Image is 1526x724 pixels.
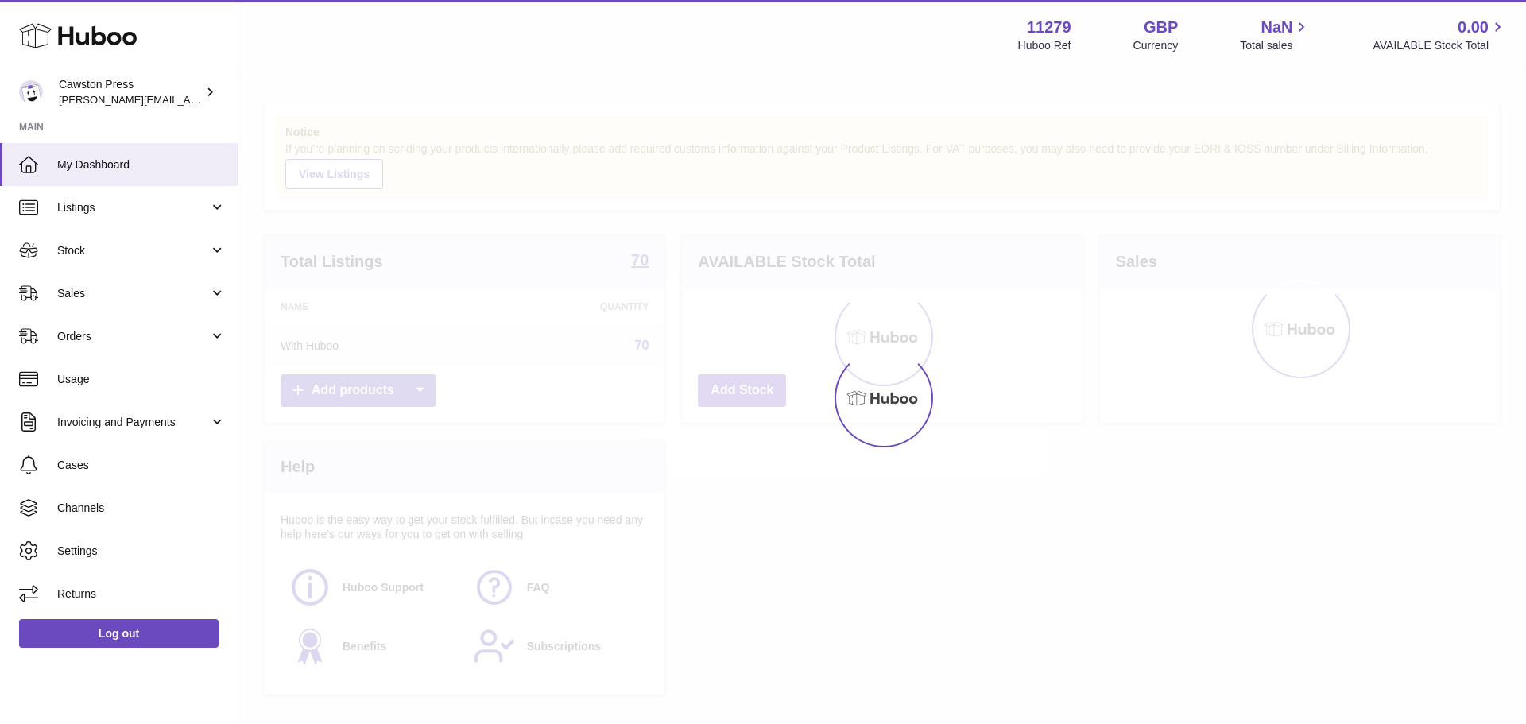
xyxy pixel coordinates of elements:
[1373,17,1507,53] a: 0.00 AVAILABLE Stock Total
[1018,38,1071,53] div: Huboo Ref
[57,544,226,559] span: Settings
[1027,17,1071,38] strong: 11279
[1373,38,1507,53] span: AVAILABLE Stock Total
[1240,38,1311,53] span: Total sales
[1240,17,1311,53] a: NaN Total sales
[1261,17,1292,38] span: NaN
[59,93,404,106] span: [PERSON_NAME][EMAIL_ADDRESS][PERSON_NAME][DOMAIN_NAME]
[57,501,226,516] span: Channels
[57,587,226,602] span: Returns
[57,372,226,387] span: Usage
[1133,38,1179,53] div: Currency
[57,200,209,215] span: Listings
[57,286,209,301] span: Sales
[1458,17,1489,38] span: 0.00
[1144,17,1178,38] strong: GBP
[57,458,226,473] span: Cases
[57,243,209,258] span: Stock
[19,619,219,648] a: Log out
[57,415,209,430] span: Invoicing and Payments
[19,80,43,104] img: thomas.carson@cawstonpress.com
[57,329,209,344] span: Orders
[57,157,226,172] span: My Dashboard
[59,77,202,107] div: Cawston Press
